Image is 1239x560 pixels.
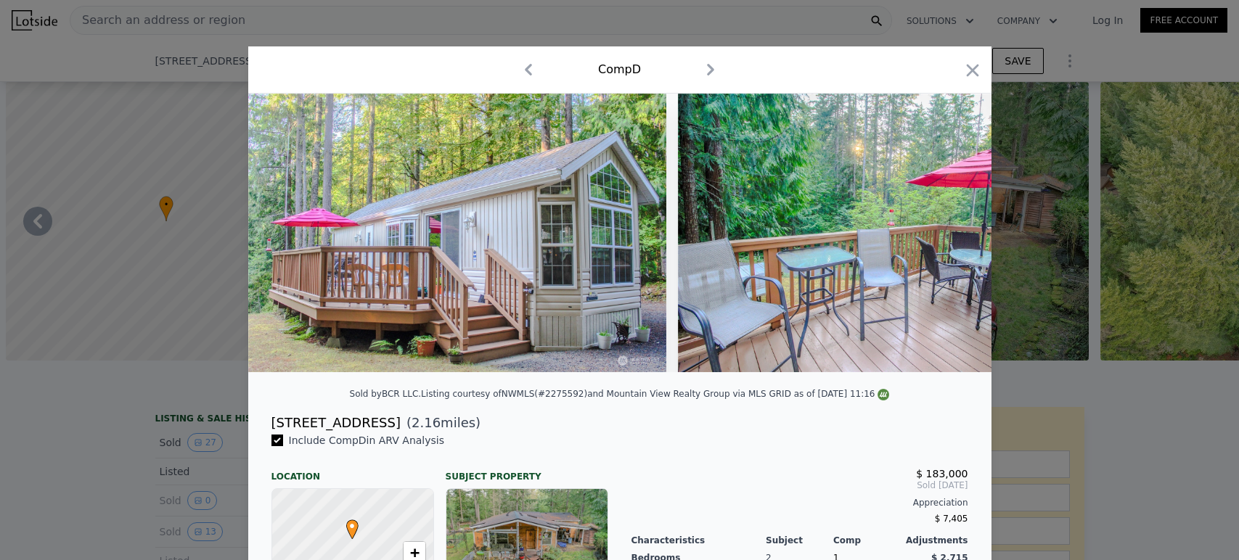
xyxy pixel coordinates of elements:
span: 2.16 [412,415,441,430]
span: $ 183,000 [916,468,968,479]
div: Location [271,459,434,482]
div: Listing courtesy of NWMLS (#2275592) and Mountain View Realty Group via MLS GRID as of [DATE] 11:16 [421,389,889,399]
div: Adjustments [901,535,968,546]
img: Property Img [678,94,1096,372]
div: Subject [766,535,833,546]
img: NWMLS Logo [878,389,889,400]
div: Sold by BCR LLC . [350,389,422,399]
img: Property Img [248,94,666,372]
span: Sold [DATE] [631,479,968,491]
span: Include Comp D in ARV Analysis [283,435,451,446]
div: Comp D [598,61,641,78]
div: Comp [833,535,901,546]
span: ( miles) [401,413,481,433]
div: Characteristics [631,535,766,546]
div: Appreciation [631,497,968,508]
div: • [343,519,351,528]
div: [STREET_ADDRESS] [271,413,401,433]
div: Subject Property [446,459,608,482]
span: $ 7,405 [935,514,968,524]
span: • [343,515,362,537]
